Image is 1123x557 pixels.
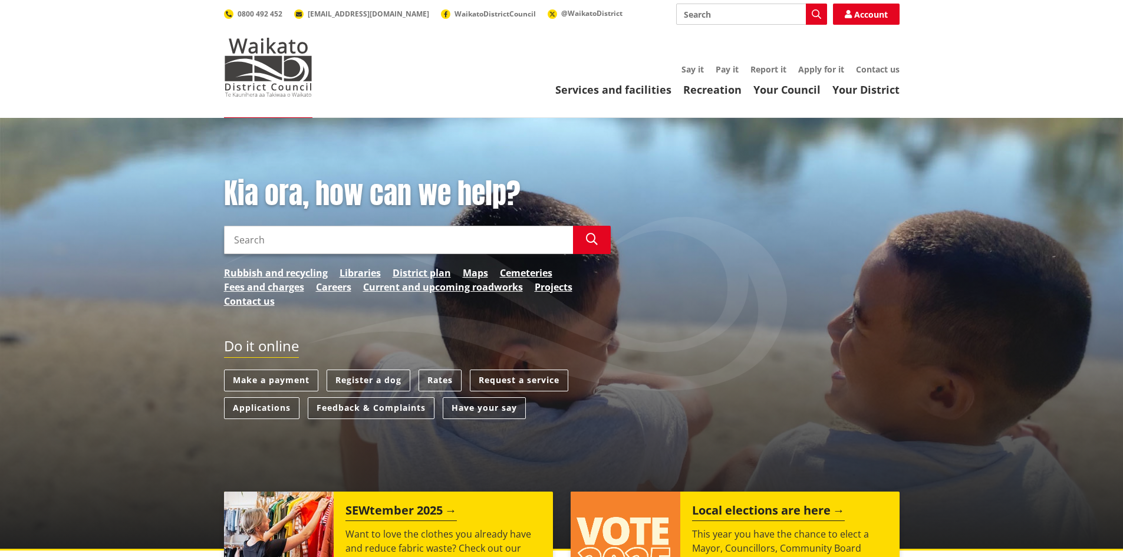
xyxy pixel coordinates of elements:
[393,266,451,280] a: District plan
[224,177,611,211] h1: Kia ora, how can we help?
[500,266,552,280] a: Cemeteries
[224,38,312,97] img: Waikato District Council - Te Kaunihera aa Takiwaa o Waikato
[692,503,845,521] h2: Local elections are here
[224,226,573,254] input: Search input
[833,4,900,25] a: Account
[455,9,536,19] span: WaikatoDistrictCouncil
[548,8,623,18] a: @WaikatoDistrict
[308,9,429,19] span: [EMAIL_ADDRESS][DOMAIN_NAME]
[750,64,786,75] a: Report it
[224,338,299,358] h2: Do it online
[419,370,462,391] a: Rates
[340,266,381,280] a: Libraries
[327,370,410,391] a: Register a dog
[224,9,282,19] a: 0800 492 452
[224,280,304,294] a: Fees and charges
[676,4,827,25] input: Search input
[681,64,704,75] a: Say it
[294,9,429,19] a: [EMAIL_ADDRESS][DOMAIN_NAME]
[308,397,434,419] a: Feedback & Complaints
[345,503,457,521] h2: SEWtember 2025
[561,8,623,18] span: @WaikatoDistrict
[683,83,742,97] a: Recreation
[224,397,299,419] a: Applications
[753,83,821,97] a: Your Council
[463,266,488,280] a: Maps
[224,294,275,308] a: Contact us
[224,266,328,280] a: Rubbish and recycling
[716,64,739,75] a: Pay it
[535,280,572,294] a: Projects
[316,280,351,294] a: Careers
[443,397,526,419] a: Have your say
[832,83,900,97] a: Your District
[555,83,671,97] a: Services and facilities
[856,64,900,75] a: Contact us
[224,370,318,391] a: Make a payment
[363,280,523,294] a: Current and upcoming roadworks
[441,9,536,19] a: WaikatoDistrictCouncil
[798,64,844,75] a: Apply for it
[470,370,568,391] a: Request a service
[238,9,282,19] span: 0800 492 452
